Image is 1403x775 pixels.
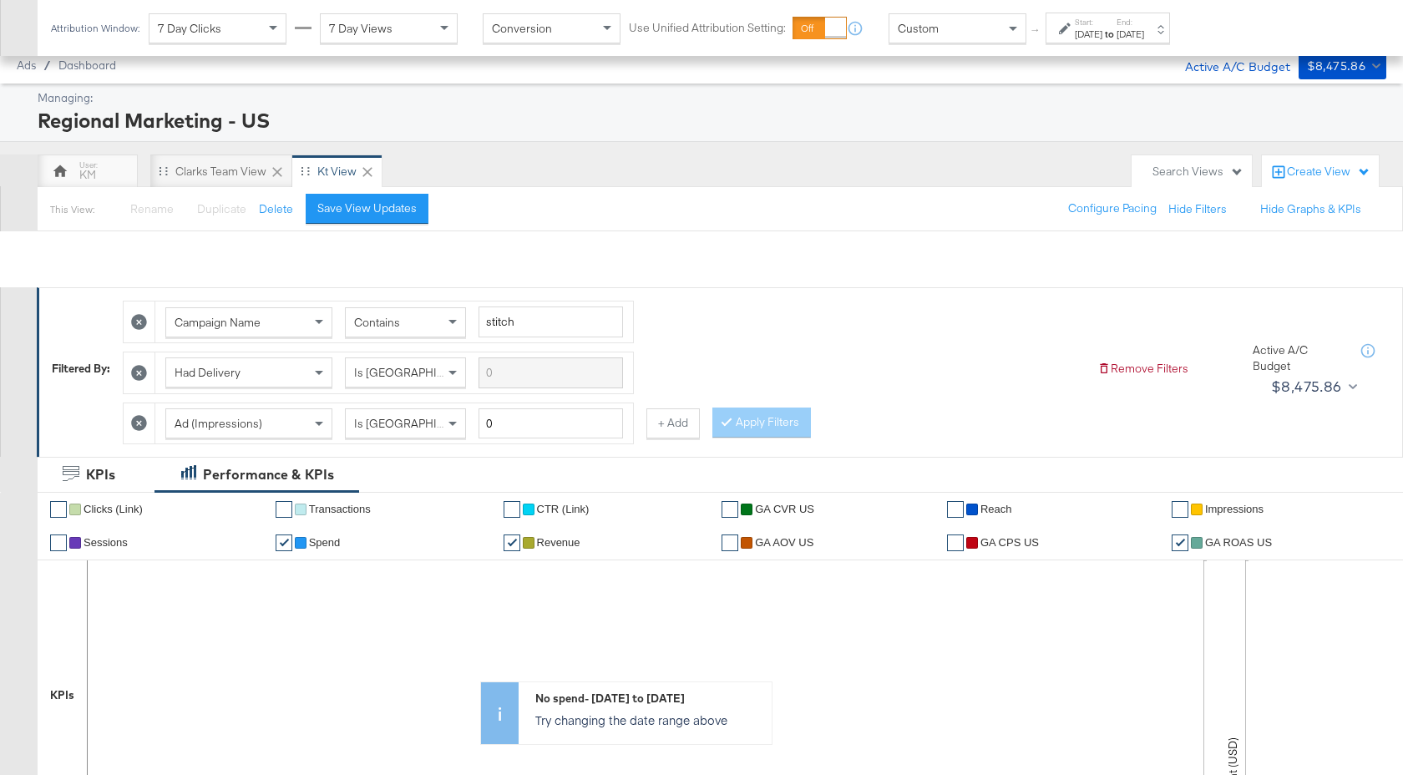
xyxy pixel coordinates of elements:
[309,503,371,515] span: Transactions
[329,21,393,36] span: 7 Day Views
[980,503,1012,515] span: Reach
[175,164,266,180] div: Clarks Team View
[479,306,623,337] input: Enter a search term
[38,90,1382,106] div: Managing:
[1117,17,1144,28] label: End:
[38,106,1382,134] div: Regional Marketing - US
[755,503,814,515] span: GA CVR US
[479,408,623,439] input: Enter a number
[17,58,36,72] span: Ads
[175,315,261,330] span: Campaign Name
[1102,28,1117,40] strong: to
[159,166,168,175] div: Drag to reorder tab
[354,365,482,380] span: Is [GEOGRAPHIC_DATA]
[1172,534,1188,551] a: ✔
[646,408,700,438] button: + Add
[50,501,67,518] a: ✔
[1097,361,1188,377] button: Remove Filters
[84,536,128,549] span: Sessions
[535,712,763,729] p: Try changing the date range above
[158,21,221,36] span: 7 Day Clicks
[79,167,96,183] div: KM
[276,501,292,518] a: ✔
[1028,28,1044,34] span: ↑
[1307,56,1366,77] div: $8,475.86
[58,58,116,72] a: Dashboard
[130,201,174,216] span: Rename
[898,21,939,36] span: Custom
[1075,28,1102,41] div: [DATE]
[1056,194,1168,224] button: Configure Pacing
[175,416,262,431] span: Ad (Impressions)
[36,58,58,72] span: /
[317,164,357,180] div: kt View
[50,203,94,216] div: This View:
[1287,164,1370,180] div: Create View
[86,465,115,484] div: KPIs
[1264,373,1360,400] button: $8,475.86
[50,534,67,551] a: ✔
[722,501,738,518] a: ✔
[276,534,292,551] a: ✔
[1205,503,1264,515] span: Impressions
[1172,501,1188,518] a: ✔
[354,315,400,330] span: Contains
[1167,53,1290,78] div: Active A/C Budget
[504,501,520,518] a: ✔
[317,200,417,216] div: Save View Updates
[504,534,520,551] a: ✔
[1152,164,1243,180] div: Search Views
[1253,342,1345,373] div: Active A/C Budget
[1205,536,1272,549] span: GA ROAS US
[203,465,334,484] div: Performance & KPIs
[629,20,786,36] label: Use Unified Attribution Setting:
[947,534,964,551] a: ✔
[537,503,590,515] span: CTR (Link)
[175,365,241,380] span: Had Delivery
[50,23,140,34] div: Attribution Window:
[259,201,293,217] button: Delete
[980,536,1039,549] span: GA CPS US
[301,166,310,175] div: Drag to reorder tab
[947,501,964,518] a: ✔
[492,21,552,36] span: Conversion
[52,361,110,377] div: Filtered By:
[537,536,580,549] span: Revenue
[197,201,246,216] span: Duplicate
[309,536,341,549] span: Spend
[722,534,738,551] a: ✔
[755,536,813,549] span: GA AOV US
[1075,17,1102,28] label: Start:
[479,357,623,388] input: Enter a search term
[535,691,763,707] div: No spend - [DATE] to [DATE]
[1117,28,1144,41] div: [DATE]
[1271,374,1342,399] div: $8,475.86
[1168,201,1227,217] button: Hide Filters
[1260,201,1361,217] button: Hide Graphs & KPIs
[354,416,482,431] span: Is [GEOGRAPHIC_DATA]
[84,503,143,515] span: Clicks (Link)
[306,194,428,224] button: Save View Updates
[1299,53,1386,79] button: $8,475.86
